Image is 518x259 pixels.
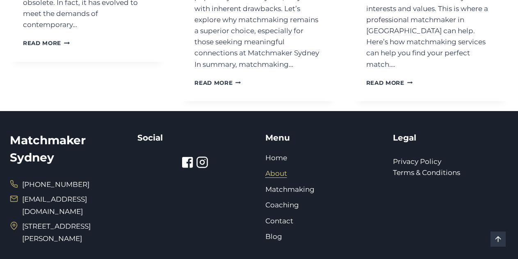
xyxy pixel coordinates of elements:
a: [PHONE_NUMBER] [10,178,89,191]
a: Terms & Conditions [393,168,460,177]
a: [EMAIL_ADDRESS][DOMAIN_NAME] [22,195,87,216]
h2: Matchmaker Sydney [10,132,125,166]
a: Read More [194,80,241,86]
a: Home [265,154,287,162]
a: Read More [23,40,70,46]
a: Privacy Policy [393,157,441,166]
a: Contact [265,217,293,225]
span: [PHONE_NUMBER] [22,178,89,191]
a: Scroll to top [491,232,506,247]
a: About [265,169,287,177]
a: Matchmaking [265,185,315,193]
h5: Legal [393,132,508,144]
a: Read More [366,80,413,86]
a: Coaching [265,201,299,209]
h5: Menu [265,132,381,144]
a: Blog [265,232,282,241]
span: [STREET_ADDRESS][PERSON_NAME] [22,220,125,245]
h5: Social [137,132,253,144]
